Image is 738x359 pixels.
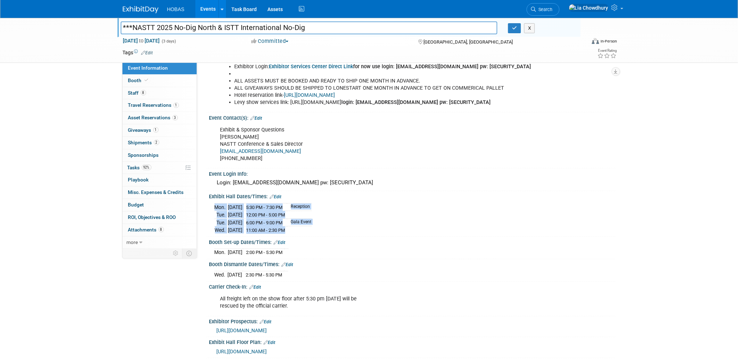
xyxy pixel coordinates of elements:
a: Edit [270,194,282,199]
a: Edit [264,340,276,345]
a: Shipments2 [122,137,197,149]
span: Misc. Expenses & Credits [128,189,184,195]
td: Tags [123,49,153,56]
a: Edit [282,263,293,268]
div: Exhibit Hall Dates/Times: [209,191,616,200]
a: Edit [260,320,272,325]
div: Exhibitor Prospectus: [209,316,616,326]
div: Event Login Info: [209,169,616,178]
a: more [122,236,197,249]
li: ALL ASSETS MUST BE BOOKED AND READY TO SHIP ONE MONTH IN ADVANCE. [235,78,533,85]
div: Exhibit & Sponsor Questions [PERSON_NAME] NASTT Conference & Sales Director [PHONE_NUMBER] [215,123,537,166]
td: Tue. [215,219,228,226]
td: Wed. [215,271,228,279]
td: [DATE] [228,249,243,256]
a: Playbook [122,174,197,186]
div: Login: [EMAIL_ADDRESS][DOMAIN_NAME] pw: [SECURITY_DATA] [215,177,610,188]
a: Edit [141,50,153,55]
span: 11:00 AM - 2:30 PM [246,228,285,233]
span: 12:00 PM - 5:00 PM [246,212,285,218]
span: Tasks [127,165,151,170]
div: Booth Dismantle Dates/Times: [209,259,616,269]
a: Sponsorships [122,149,197,161]
td: [DATE] [228,203,243,211]
span: 8 [159,227,164,232]
b: login: [EMAIL_ADDRESS][DOMAIN_NAME] pw: [SECURITY_DATA] [342,99,491,105]
span: Event Information [128,65,168,71]
a: Asset Reservations3 [122,112,197,124]
a: Giveaways1 [122,124,197,136]
td: Toggle Event Tabs [182,249,197,258]
span: Booth [128,78,150,83]
span: Giveaways [128,127,159,133]
span: Budget [128,202,144,208]
td: Mon. [215,203,228,211]
div: Carrier Check-In: [209,282,616,291]
li: Exhibitor Login: [235,63,533,70]
span: [GEOGRAPHIC_DATA], [GEOGRAPHIC_DATA] [423,39,513,45]
span: Sponsorships [128,152,159,158]
span: 1 [153,127,159,133]
td: [DATE] [228,211,243,219]
span: (3 days) [161,39,176,44]
span: Asset Reservations [128,115,178,120]
span: 2:00 PM - 5:30 PM [246,250,283,255]
a: [URL][DOMAIN_NAME] [284,92,335,98]
a: Tasks92% [122,162,197,174]
span: to [138,38,145,44]
a: Staff8 [122,87,197,99]
td: [DATE] [228,226,243,234]
b: for now use login: [EMAIL_ADDRESS][DOMAIN_NAME] pw: [SECURITY_DATA] [269,64,531,70]
span: 5:30 PM - 7:30 PM [246,205,283,210]
a: [URL][DOMAIN_NAME] [217,328,267,334]
span: Search [536,7,553,12]
span: 2:30 PM - 5:30 PM [246,273,282,278]
td: [DATE] [228,219,243,226]
td: Mon. [215,249,228,256]
span: 2 [154,140,159,145]
td: Wed. [215,226,228,234]
span: [DATE] [DATE] [123,38,160,44]
button: X [524,23,535,33]
a: Edit [251,116,262,121]
span: Travel Reservations [128,102,179,108]
div: Event Contact(s): [209,113,616,122]
td: [DATE] [228,271,242,279]
div: Event Rating [597,49,617,53]
div: Event Format [544,37,617,48]
a: ROI, Objectives & ROO [122,211,197,224]
td: Personalize Event Tab Strip [170,249,182,258]
i: Booth reservation complete [145,78,149,82]
span: more [127,239,138,245]
a: Booth [122,75,197,87]
span: HOBAS [167,6,185,12]
span: Playbook [128,177,149,183]
span: 6:00 PM - 9:00 PM [246,220,283,225]
a: Attachments8 [122,224,197,236]
span: Staff [128,90,146,96]
span: Attachments [128,227,164,233]
img: Lia Chowdhury [569,4,609,12]
span: Shipments [128,140,159,145]
div: In-Person [600,39,617,44]
li: ALL GIVEAWAYS SHOULD BE SHIPPED TO LONESTART ONE MONTH IN ADVANCE TO GET ON COMMERICAL PALLET [235,85,533,92]
a: [URL][DOMAIN_NAME] [217,349,267,355]
a: Event Information [122,62,197,74]
li: Levy show services link: [URL][DOMAIN_NAME] [235,99,533,106]
td: Gala Event [287,219,312,226]
span: 8 [141,90,146,95]
a: Misc. Expenses & Credits [122,186,197,199]
a: Search [527,3,559,16]
span: ROI, Objectives & ROO [128,214,176,220]
td: Tue. [215,211,228,219]
a: Edit [274,240,286,245]
a: Edit [250,285,261,290]
a: Travel Reservations1 [122,99,197,111]
td: Reception [287,203,312,211]
button: Committed [249,38,291,45]
li: Hotel reservation link- [235,92,533,99]
div: All freight left on the show floor after 5:30 pm [DATE] will be rescued by the official carrier. [215,292,537,314]
div: Exhibit Hall Floor Plan: [209,337,616,346]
